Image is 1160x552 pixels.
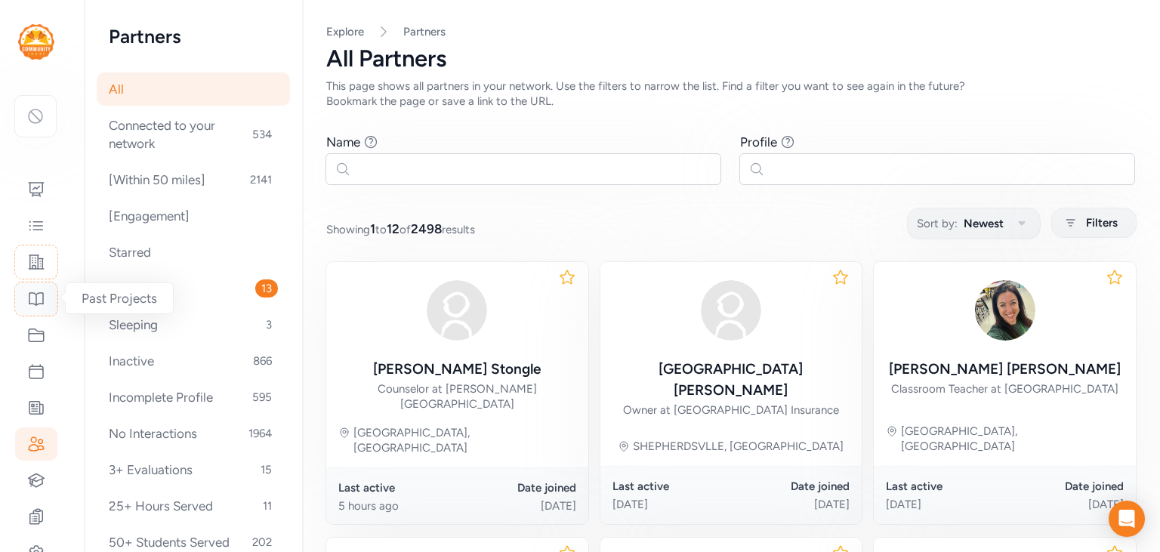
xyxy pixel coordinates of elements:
span: 2498 [411,221,442,236]
div: Classroom Teacher at [GEOGRAPHIC_DATA] [891,381,1118,396]
img: khUG5te3QyyyITDVQYlN [969,274,1041,347]
div: Profile [740,133,777,151]
div: Last active [886,479,1004,494]
span: Sort by: [917,214,958,233]
span: 15 [255,461,278,479]
div: Name [326,133,360,151]
div: [GEOGRAPHIC_DATA], [GEOGRAPHIC_DATA] [353,425,576,455]
span: 595 [246,388,278,406]
img: avatar38fbb18c.svg [695,274,767,347]
div: Sleeping [97,308,290,341]
div: Incomplete Profile [97,381,290,414]
div: 25+ Hours Served [97,489,290,523]
span: 1964 [242,424,278,443]
div: Date joined [1005,479,1124,494]
span: Filters [1086,214,1118,232]
span: Newest [964,214,1004,233]
a: Explore [326,25,364,39]
div: Open Intercom Messenger [1109,501,1145,537]
div: [DATE] [612,497,731,512]
div: All Partners [326,45,1136,72]
span: 3 [260,316,278,334]
div: Counselor at [PERSON_NAME][GEOGRAPHIC_DATA] [338,381,576,412]
div: Last active [612,479,731,494]
button: Sort by:Newest [907,208,1041,239]
div: [PERSON_NAME] [PERSON_NAME] [889,359,1121,380]
div: Date joined [457,480,575,495]
span: 13 [255,279,278,298]
img: logo [18,24,54,60]
span: 866 [247,352,278,370]
span: 534 [246,125,278,143]
span: Showing to of results [326,220,475,238]
h2: Partners [109,24,278,48]
nav: Breadcrumb [326,24,1136,39]
div: [Engagement] [97,199,290,233]
div: [DATE] [731,497,850,512]
div: Inactive [97,344,290,378]
span: 202 [246,533,278,551]
div: [PERSON_NAME] Stongle [373,359,541,380]
div: This page shows all partners in your network. Use the filters to narrow the list. Find a filter y... [326,79,1003,109]
img: avatar38fbb18c.svg [421,274,493,347]
div: Starred [97,236,290,269]
div: No Interactions [97,417,290,450]
span: 2141 [244,171,278,189]
div: 5 hours ago [338,498,457,513]
div: Owner at [GEOGRAPHIC_DATA] Insurance [623,402,839,418]
a: Partners [403,24,446,39]
span: 11 [257,497,278,515]
div: [DATE] [457,498,575,513]
div: SHEPHERDSVLLE, [GEOGRAPHIC_DATA] [633,439,844,454]
div: [GEOGRAPHIC_DATA], [GEOGRAPHIC_DATA] [901,424,1124,454]
div: [Within 50 miles] [97,163,290,196]
div: New [97,272,290,305]
div: All [97,72,290,106]
div: [DATE] [886,497,1004,512]
div: Last active [338,480,457,495]
span: 1 [370,221,375,236]
span: 12 [387,221,400,236]
div: [GEOGRAPHIC_DATA] [PERSON_NAME] [612,359,850,401]
div: [DATE] [1005,497,1124,512]
div: Connected to your network [97,109,290,160]
div: Date joined [731,479,850,494]
div: 3+ Evaluations [97,453,290,486]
